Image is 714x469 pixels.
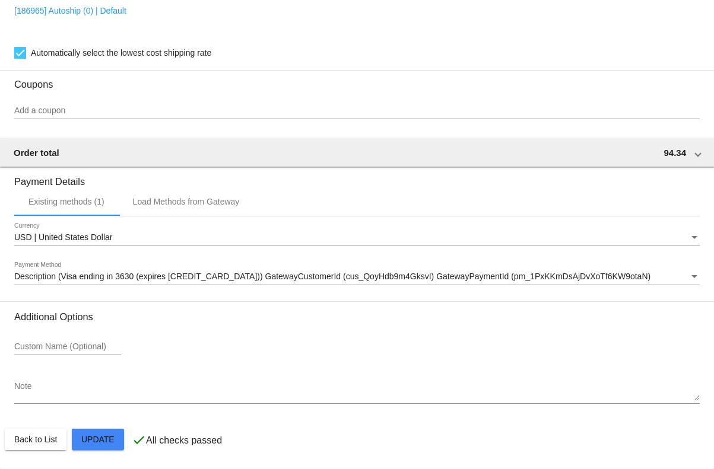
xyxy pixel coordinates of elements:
[132,433,146,447] mat-icon: check
[133,197,240,206] div: Load Methods from Gateway
[14,70,700,90] h3: Coupons
[146,435,222,446] p: All checks passed
[664,148,686,158] span: 94.34
[81,435,115,444] span: Update
[14,435,57,444] span: Back to List
[28,197,104,206] div: Existing methods (1)
[14,148,59,158] span: Order total
[14,311,700,323] h3: Additional Options
[72,429,124,450] button: Update
[14,6,126,15] a: [186965] Autoship (0) | Default
[14,167,700,187] h3: Payment Details
[14,272,700,282] mat-select: Payment Method
[5,429,66,450] button: Back to List
[14,342,121,352] input: Custom Name (Optional)
[14,233,700,243] mat-select: Currency
[31,46,211,60] span: Automatically select the lowest cost shipping rate
[14,106,700,116] input: Add a coupon
[14,232,112,242] span: USD | United States Dollar
[14,272,650,281] span: Description (Visa ending in 3630 (expires [CREDIT_CARD_DATA])) GatewayCustomerId (cus_QoyHdb9m4Gk...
